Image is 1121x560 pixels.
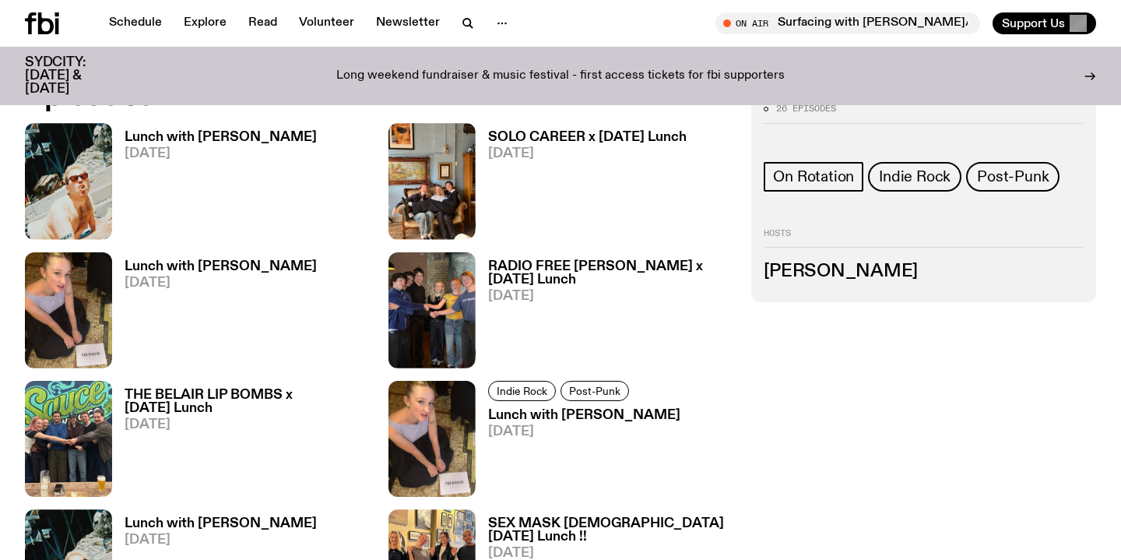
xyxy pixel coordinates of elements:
[773,168,854,185] span: On Rotation
[1002,16,1065,30] span: Support Us
[125,260,317,273] h3: Lunch with [PERSON_NAME]
[174,12,236,34] a: Explore
[497,385,547,396] span: Indie Rock
[993,12,1096,34] button: Support Us
[488,425,680,438] span: [DATE]
[476,260,733,368] a: RADIO FREE [PERSON_NAME] x [DATE] Lunch[DATE]
[488,409,680,422] h3: Lunch with [PERSON_NAME]
[125,131,317,144] h3: Lunch with [PERSON_NAME]
[112,260,317,368] a: Lunch with [PERSON_NAME][DATE]
[125,534,317,547] span: [DATE]
[239,12,286,34] a: Read
[476,409,680,497] a: Lunch with [PERSON_NAME][DATE]
[336,69,785,83] p: Long weekend fundraiser & music festival - first access tickets for fbi supporters
[388,123,476,239] img: solo career 4 slc
[125,517,317,530] h3: Lunch with [PERSON_NAME]
[125,147,317,160] span: [DATE]
[488,547,733,560] span: [DATE]
[966,162,1060,192] a: Post-Punk
[388,252,476,368] img: RFA 4 SLC
[977,168,1049,185] span: Post-Punk
[112,131,317,239] a: Lunch with [PERSON_NAME][DATE]
[560,381,629,401] a: Post-Punk
[488,147,687,160] span: [DATE]
[764,263,1084,280] h3: [PERSON_NAME]
[112,389,370,497] a: THE BELAIR LIP BOMBS x [DATE] Lunch[DATE]
[776,104,836,113] span: 26 episodes
[476,131,687,239] a: SOLO CAREER x [DATE] Lunch[DATE]
[125,276,317,290] span: [DATE]
[879,168,951,185] span: Indie Rock
[100,12,171,34] a: Schedule
[488,131,687,144] h3: SOLO CAREER x [DATE] Lunch
[715,12,980,34] button: On AirSurfacing with [PERSON_NAME]/ilex
[125,389,370,415] h3: THE BELAIR LIP BOMBS x [DATE] Lunch
[25,56,125,96] h3: SYDCITY: [DATE] & [DATE]
[488,260,733,287] h3: RADIO FREE [PERSON_NAME] x [DATE] Lunch
[764,229,1084,248] h2: Hosts
[25,252,112,368] img: SLC lunch cover
[764,162,863,192] a: On Rotation
[367,12,449,34] a: Newsletter
[488,381,556,401] a: Indie Rock
[125,418,370,431] span: [DATE]
[868,162,961,192] a: Indie Rock
[25,83,733,111] h2: Episodes
[569,385,620,396] span: Post-Punk
[388,381,476,497] img: SLC lunch cover
[488,290,733,303] span: [DATE]
[488,517,733,544] h3: SEX MASK [DEMOGRAPHIC_DATA] [DATE] Lunch !!
[290,12,364,34] a: Volunteer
